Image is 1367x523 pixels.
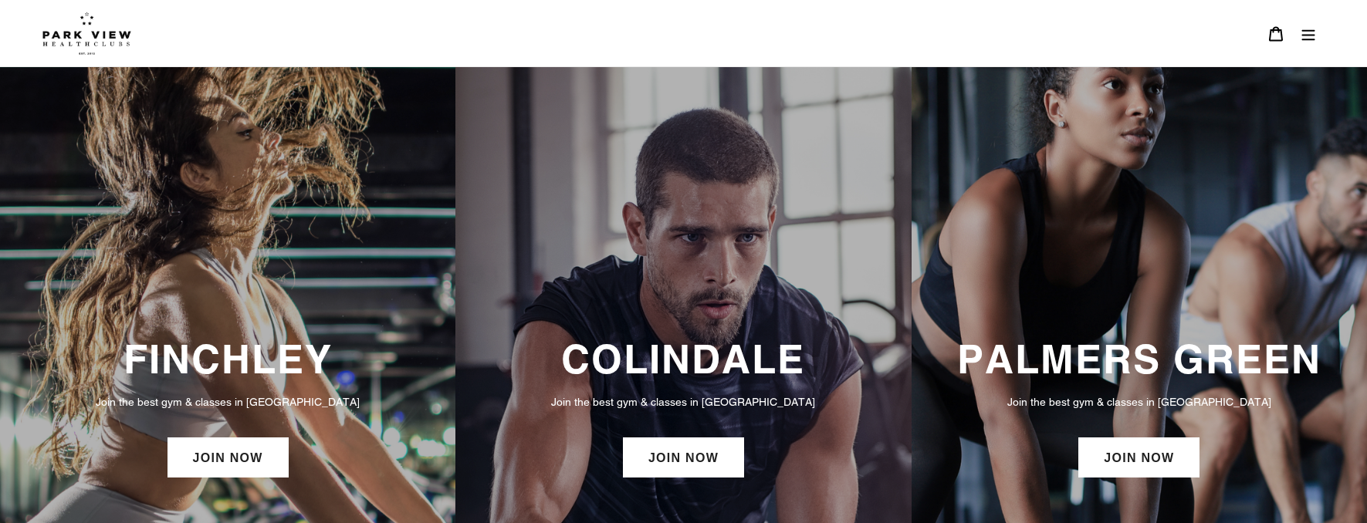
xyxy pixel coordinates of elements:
[471,393,895,410] p: Join the best gym & classes in [GEOGRAPHIC_DATA]
[471,336,895,383] h3: COLINDALE
[623,437,744,477] a: JOIN NOW: Colindale Membership
[1078,437,1200,477] a: JOIN NOW: Palmers Green Membership
[927,336,1352,383] h3: PALMERS GREEN
[1292,17,1325,50] button: Menu
[167,437,289,477] a: JOIN NOW: Finchley Membership
[42,12,131,55] img: Park view health clubs is a gym near you.
[15,336,440,383] h3: FINCHLEY
[15,393,440,410] p: Join the best gym & classes in [GEOGRAPHIC_DATA]
[927,393,1352,410] p: Join the best gym & classes in [GEOGRAPHIC_DATA]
